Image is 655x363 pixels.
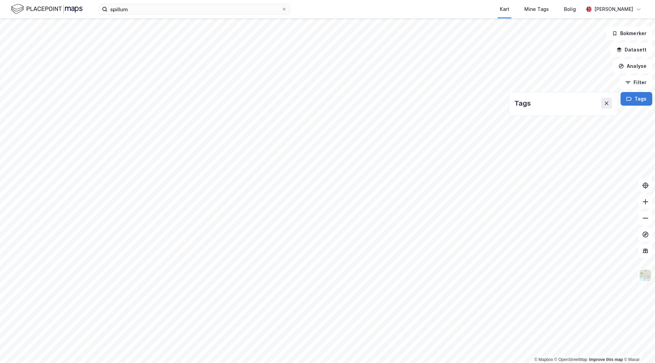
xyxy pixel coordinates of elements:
div: [PERSON_NAME] [594,5,633,13]
button: Bokmerker [606,27,652,40]
button: Filter [620,76,652,89]
button: Analyse [613,59,652,73]
a: Mapbox [534,357,553,362]
div: Kart [500,5,509,13]
img: logo.f888ab2527a4732fd821a326f86c7f29.svg [11,3,83,15]
div: Tags [514,98,531,109]
div: Mine Tags [524,5,549,13]
a: Improve this map [589,357,623,362]
button: Datasett [611,43,652,57]
input: Søk på adresse, matrikkel, gårdeiere, leietakere eller personer [107,4,281,14]
div: Kontrollprogram for chat [621,330,655,363]
div: Bolig [564,5,576,13]
a: OpenStreetMap [554,357,587,362]
img: Z [639,269,652,282]
iframe: Chat Widget [621,330,655,363]
button: Tags [621,92,652,106]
